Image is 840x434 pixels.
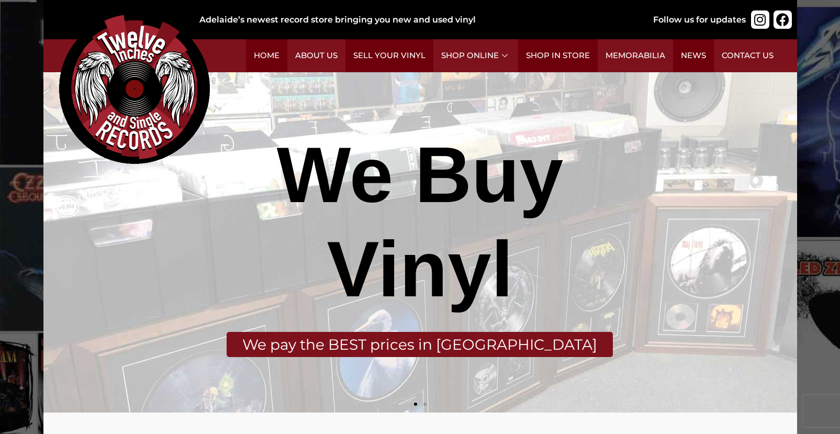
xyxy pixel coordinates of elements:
[345,39,433,72] a: Sell Your Vinyl
[43,72,797,413] a: We Buy VinylWe pay the BEST prices in [GEOGRAPHIC_DATA]
[246,39,287,72] a: Home
[199,14,619,26] div: Adelaide’s newest record store bringing you new and used vinyl
[598,39,673,72] a: Memorabilia
[653,14,746,26] div: Follow us for updates
[287,39,345,72] a: About Us
[227,332,613,357] div: We pay the BEST prices in [GEOGRAPHIC_DATA]
[423,403,427,406] span: Go to slide 2
[714,39,781,72] a: Contact Us
[43,72,797,413] div: Slides
[43,72,797,413] div: 1 / 2
[433,39,518,72] a: Shop Online
[414,403,417,406] span: Go to slide 1
[188,128,651,316] div: We Buy Vinyl
[673,39,714,72] a: News
[518,39,598,72] a: Shop in Store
